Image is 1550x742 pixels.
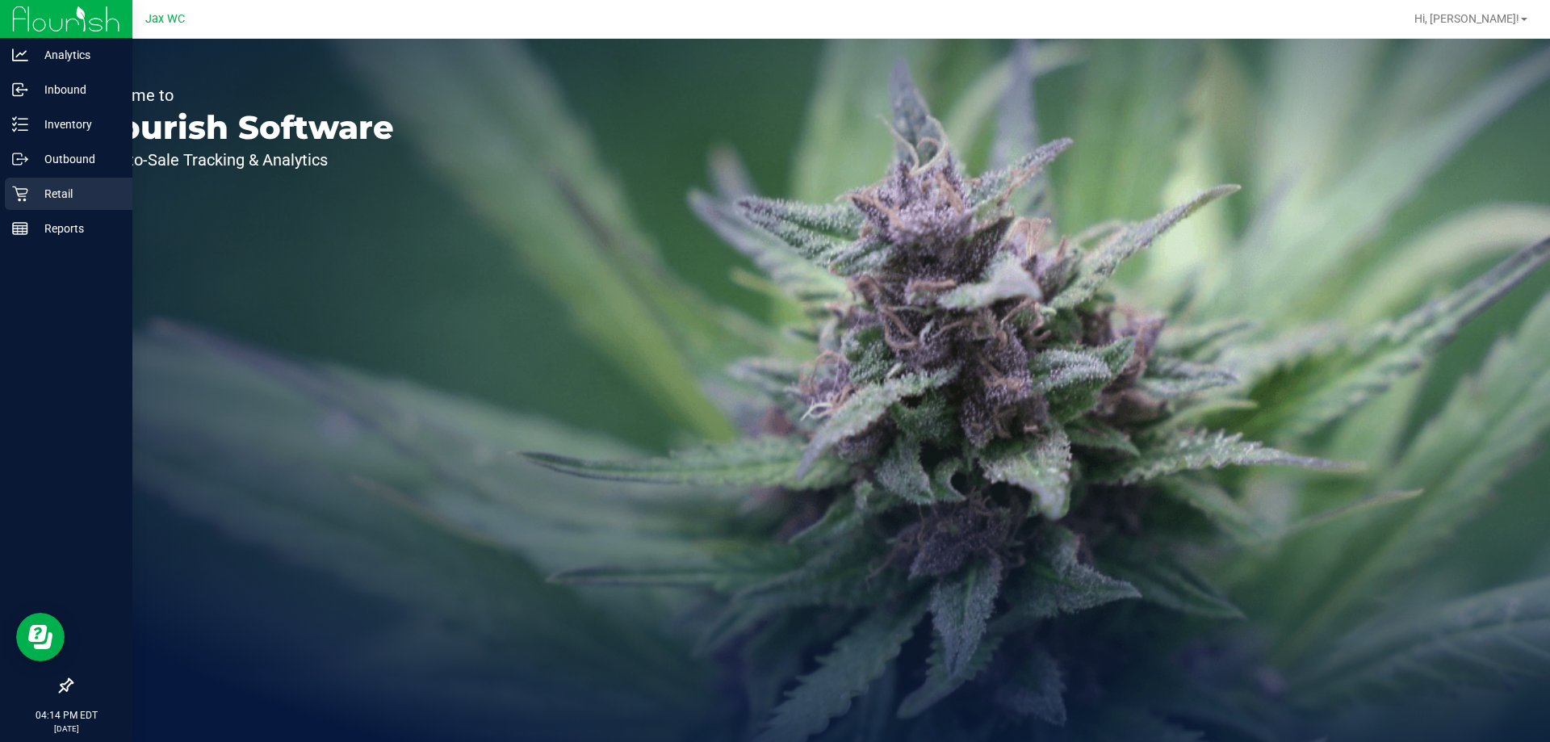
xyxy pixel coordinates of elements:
[87,111,394,144] p: Flourish Software
[87,152,394,168] p: Seed-to-Sale Tracking & Analytics
[87,87,394,103] p: Welcome to
[12,116,28,132] inline-svg: Inventory
[1414,12,1519,25] span: Hi, [PERSON_NAME]!
[28,115,125,134] p: Inventory
[12,82,28,98] inline-svg: Inbound
[28,184,125,203] p: Retail
[7,708,125,723] p: 04:14 PM EDT
[28,45,125,65] p: Analytics
[145,12,185,26] span: Jax WC
[28,80,125,99] p: Inbound
[12,47,28,63] inline-svg: Analytics
[28,149,125,169] p: Outbound
[28,219,125,238] p: Reports
[12,151,28,167] inline-svg: Outbound
[12,220,28,237] inline-svg: Reports
[7,723,125,735] p: [DATE]
[12,186,28,202] inline-svg: Retail
[16,613,65,661] iframe: Resource center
